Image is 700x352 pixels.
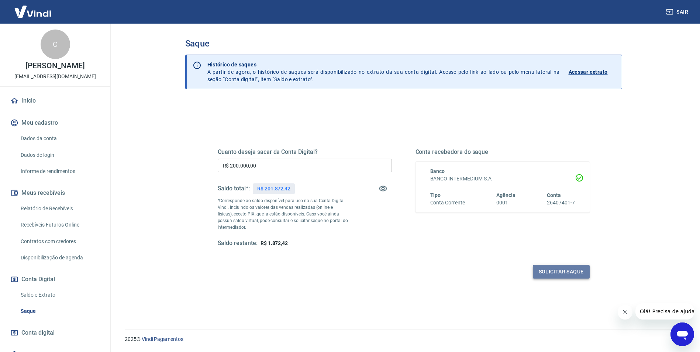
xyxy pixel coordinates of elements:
[4,5,62,11] span: Olá! Precisa de ajuda?
[18,164,101,179] a: Informe de rendimentos
[533,265,590,279] button: Solicitar saque
[9,271,101,287] button: Conta Digital
[18,304,101,319] a: Saque
[261,240,288,246] span: R$ 1.872,42
[9,325,101,341] a: Conta digital
[9,0,57,23] img: Vindi
[218,185,250,192] h5: Saldo total*:
[207,61,560,83] p: A partir de agora, o histórico de saques será disponibilizado no extrato da sua conta digital. Ac...
[430,175,575,183] h6: BANCO INTERMEDIUM S.A.
[218,148,392,156] h5: Quanto deseja sacar da Conta Digital?
[18,287,101,303] a: Saldo e Extrato
[18,131,101,146] a: Dados da conta
[25,62,85,70] p: [PERSON_NAME]
[218,239,258,247] h5: Saldo restante:
[41,30,70,59] div: C
[18,201,101,216] a: Relatório de Recebíveis
[18,148,101,163] a: Dados de login
[9,93,101,109] a: Início
[18,234,101,249] a: Contratos com credores
[618,305,632,320] iframe: Fechar mensagem
[547,192,561,198] span: Conta
[496,192,515,198] span: Agência
[430,168,445,174] span: Banco
[569,68,608,76] p: Acessar extrato
[415,148,590,156] h5: Conta recebedora do saque
[9,115,101,131] button: Meu cadastro
[9,185,101,201] button: Meus recebíveis
[569,61,616,83] a: Acessar extrato
[218,197,348,231] p: *Corresponde ao saldo disponível para uso na sua Conta Digital Vindi. Incluindo os valores das ve...
[257,185,290,193] p: R$ 201.872,42
[430,199,465,207] h6: Conta Corrente
[21,328,55,338] span: Conta digital
[125,335,682,343] p: 2025 ©
[547,199,575,207] h6: 26407401-7
[430,192,441,198] span: Tipo
[14,73,96,80] p: [EMAIL_ADDRESS][DOMAIN_NAME]
[207,61,560,68] p: Histórico de saques
[142,336,183,342] a: Vindi Pagamentos
[496,199,515,207] h6: 0001
[18,217,101,232] a: Recebíveis Futuros Online
[665,5,691,19] button: Sair
[18,250,101,265] a: Disponibilização de agenda
[185,38,622,49] h3: Saque
[670,322,694,346] iframe: Botão para abrir a janela de mensagens
[635,303,694,320] iframe: Mensagem da empresa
